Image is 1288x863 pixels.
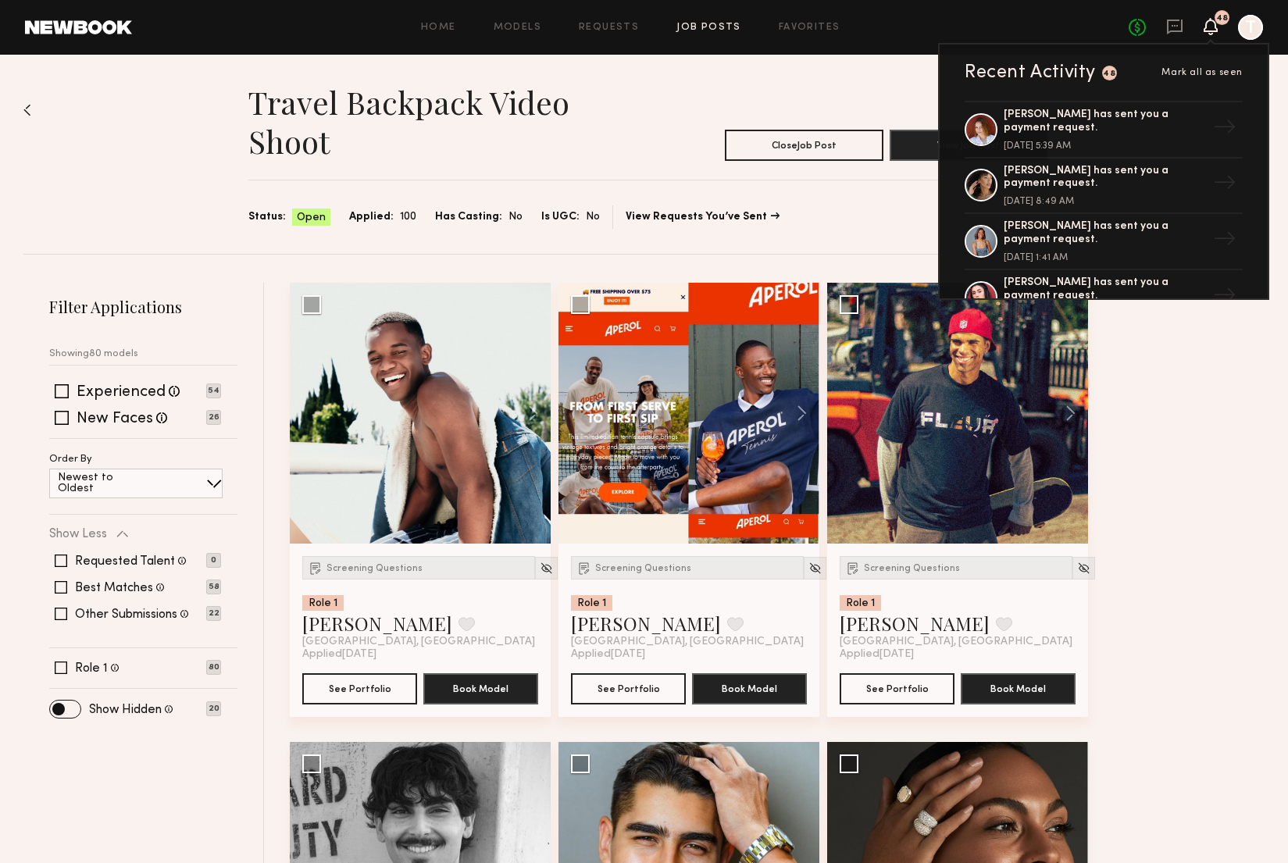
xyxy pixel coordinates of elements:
[75,662,108,675] label: Role 1
[961,673,1076,704] button: Book Model
[965,214,1243,270] a: [PERSON_NAME] has sent you a payment request.[DATE] 1:41 AM→
[508,209,523,226] span: No
[400,209,416,226] span: 100
[845,560,861,576] img: Submission Icon
[808,562,822,575] img: Unhide Model
[571,648,807,661] div: Applied [DATE]
[248,83,648,161] h1: Travel Backpack Video Shoot
[206,701,221,716] p: 20
[77,385,166,401] label: Experienced
[302,636,535,648] span: [GEOGRAPHIC_DATA], [GEOGRAPHIC_DATA]
[77,412,153,427] label: New Faces
[435,209,502,226] span: Has Casting:
[571,673,686,704] button: See Portfolio
[206,383,221,398] p: 54
[864,564,960,573] span: Screening Questions
[676,23,741,33] a: Job Posts
[541,209,580,226] span: Is UGC:
[586,209,600,226] span: No
[248,209,286,226] span: Status:
[571,636,804,648] span: [GEOGRAPHIC_DATA], [GEOGRAPHIC_DATA]
[595,564,691,573] span: Screening Questions
[1103,70,1115,78] div: 48
[494,23,541,33] a: Models
[692,681,807,694] a: Book Model
[1207,109,1243,150] div: →
[1004,141,1207,151] div: [DATE] 5:39 AM
[206,553,221,568] p: 0
[206,579,221,594] p: 58
[1004,253,1207,262] div: [DATE] 1:41 AM
[75,555,175,568] label: Requested Talent
[540,562,553,575] img: Unhide Model
[58,473,151,494] p: Newest to Oldest
[571,611,721,636] a: [PERSON_NAME]
[75,582,153,594] label: Best Matches
[1207,277,1243,318] div: →
[302,648,538,661] div: Applied [DATE]
[1004,276,1207,303] div: [PERSON_NAME] has sent you a payment request.
[49,455,92,465] p: Order By
[1238,15,1263,40] a: T
[571,595,612,611] div: Role 1
[1161,68,1243,77] span: Mark all as seen
[1004,197,1207,206] div: [DATE] 8:49 AM
[302,611,452,636] a: [PERSON_NAME]
[692,673,807,704] button: Book Model
[840,648,1076,661] div: Applied [DATE]
[965,101,1243,159] a: [PERSON_NAME] has sent you a payment request.[DATE] 5:39 AM→
[965,63,1096,82] div: Recent Activity
[49,349,138,359] p: Showing 80 models
[302,673,417,704] button: See Portfolio
[779,23,840,33] a: Favorites
[308,560,323,576] img: Submission Icon
[49,528,107,540] p: Show Less
[302,595,344,611] div: Role 1
[1004,165,1207,191] div: [PERSON_NAME] has sent you a payment request.
[206,410,221,425] p: 26
[840,611,990,636] a: [PERSON_NAME]
[725,130,883,161] button: CloseJob Post
[1216,14,1228,23] div: 48
[1077,562,1090,575] img: Unhide Model
[297,210,326,226] span: Open
[890,130,1048,161] button: View Job Post
[626,212,780,223] a: View Requests You’ve Sent
[965,159,1243,215] a: [PERSON_NAME] has sent you a payment request.[DATE] 8:49 AM→
[206,660,221,675] p: 80
[1207,221,1243,262] div: →
[326,564,423,573] span: Screening Questions
[349,209,394,226] span: Applied:
[423,681,538,694] a: Book Model
[961,681,1076,694] a: Book Model
[49,296,237,317] h2: Filter Applications
[23,104,31,116] img: Back to previous page
[840,673,954,704] button: See Portfolio
[840,636,1072,648] span: [GEOGRAPHIC_DATA], [GEOGRAPHIC_DATA]
[965,270,1243,326] a: [PERSON_NAME] has sent you a payment request.→
[421,23,456,33] a: Home
[423,673,538,704] button: Book Model
[579,23,639,33] a: Requests
[840,595,881,611] div: Role 1
[75,608,177,621] label: Other Submissions
[1207,165,1243,205] div: →
[89,704,162,716] label: Show Hidden
[1004,220,1207,247] div: [PERSON_NAME] has sent you a payment request.
[1004,109,1207,135] div: [PERSON_NAME] has sent you a payment request.
[206,606,221,621] p: 22
[576,560,592,576] img: Submission Icon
